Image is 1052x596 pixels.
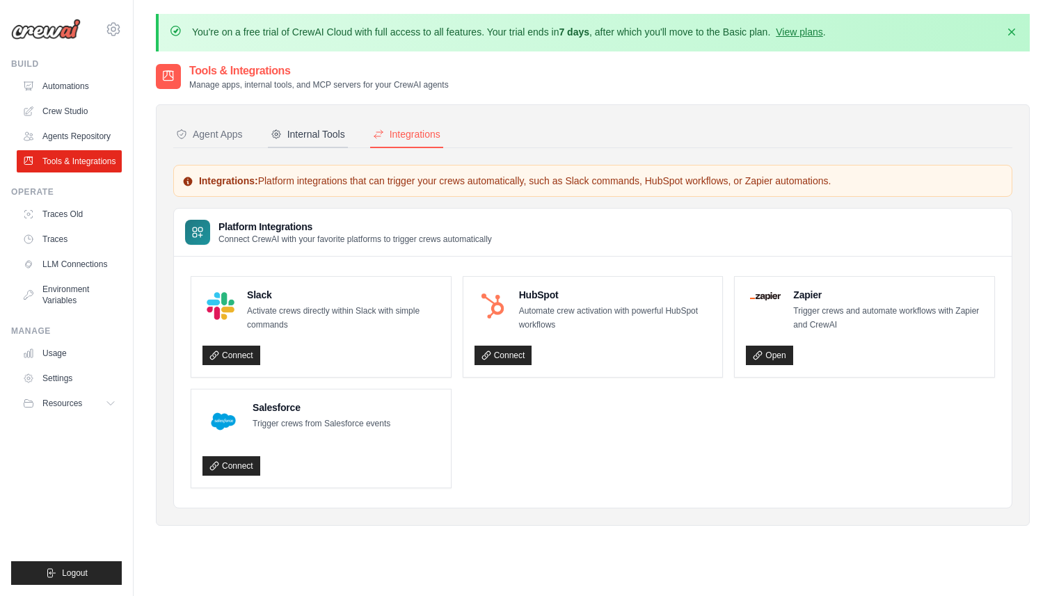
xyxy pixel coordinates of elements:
[189,63,449,79] h2: Tools & Integrations
[479,292,507,320] img: HubSpot Logo
[370,122,443,148] button: Integrations
[793,305,983,332] p: Trigger crews and automate workflows with Zapier and CrewAI
[11,561,122,585] button: Logout
[62,567,88,579] span: Logout
[17,253,122,275] a: LLM Connections
[373,127,440,141] div: Integrations
[268,122,348,148] button: Internal Tools
[199,175,258,186] strong: Integrations:
[192,25,826,39] p: You're on a free trial of CrewAI Cloud with full access to all features. Your trial ends in , aft...
[17,75,122,97] a: Automations
[750,292,781,300] img: Zapier Logo
[17,367,122,389] a: Settings
[17,203,122,225] a: Traces Old
[17,342,122,364] a: Usage
[17,228,122,250] a: Traces
[17,100,122,122] a: Crew Studio
[207,405,240,438] img: Salesforce Logo
[11,325,122,337] div: Manage
[982,529,1052,596] iframe: Chat Widget
[253,417,390,431] p: Trigger crews from Salesforce events
[202,346,260,365] a: Connect
[776,26,822,38] a: View plans
[42,398,82,409] span: Resources
[11,58,122,70] div: Build
[207,292,234,320] img: Slack Logo
[17,150,122,172] a: Tools & Integrations
[11,186,122,198] div: Operate
[271,127,345,141] div: Internal Tools
[218,234,492,245] p: Connect CrewAI with your favorite platforms to trigger crews automatically
[746,346,792,365] a: Open
[17,392,122,414] button: Resources
[176,127,243,141] div: Agent Apps
[475,346,532,365] a: Connect
[218,220,492,234] h3: Platform Integrations
[519,288,712,302] h4: HubSpot
[202,456,260,476] a: Connect
[11,19,81,40] img: Logo
[17,278,122,312] a: Environment Variables
[793,288,983,302] h4: Zapier
[247,305,440,332] p: Activate crews directly within Slack with simple commands
[519,305,712,332] p: Automate crew activation with powerful HubSpot workflows
[17,125,122,147] a: Agents Repository
[173,122,246,148] button: Agent Apps
[182,174,1003,188] p: Platform integrations that can trigger your crews automatically, such as Slack commands, HubSpot ...
[189,79,449,90] p: Manage apps, internal tools, and MCP servers for your CrewAI agents
[247,288,440,302] h4: Slack
[559,26,589,38] strong: 7 days
[253,401,390,414] h4: Salesforce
